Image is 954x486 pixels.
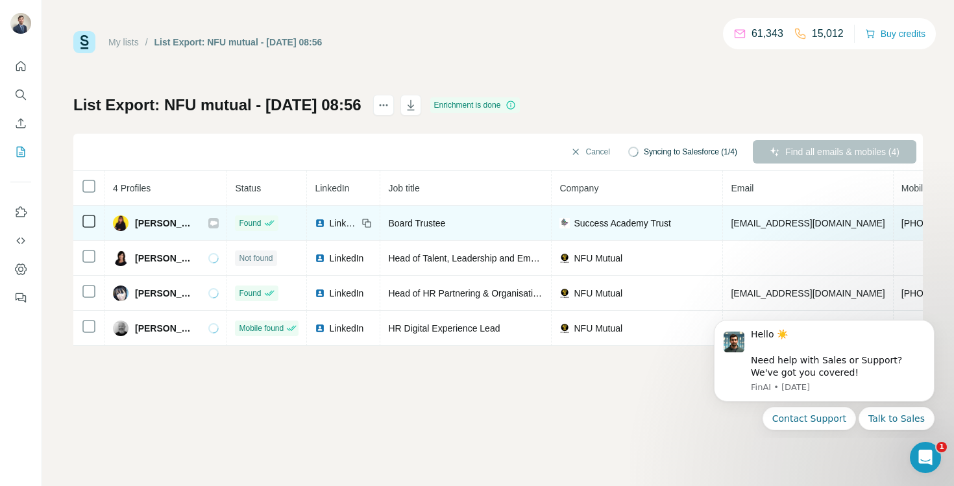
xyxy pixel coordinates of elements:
img: LinkedIn logo [315,253,325,263]
h1: List Export: NFU mutual - [DATE] 08:56 [73,95,361,115]
img: LinkedIn logo [315,218,325,228]
span: Head of HR Partnering & Organisational Change [388,288,584,298]
button: Cancel [561,140,619,164]
button: Quick start [10,55,31,78]
img: Avatar [113,215,128,231]
button: Dashboard [10,258,31,281]
img: LinkedIn logo [315,288,325,298]
span: NFU Mutual [574,322,622,335]
span: Head of Talent, Leadership and Employee Experience [388,253,605,263]
a: My lists [108,37,139,47]
button: Search [10,83,31,106]
span: Board Trustee [388,218,445,228]
span: [EMAIL_ADDRESS][DOMAIN_NAME] [731,218,885,228]
button: actions [373,95,394,115]
span: Mobile [901,183,928,193]
span: [PERSON_NAME] [135,322,195,335]
span: [PERSON_NAME] [135,252,195,265]
span: LinkedIn [329,287,363,300]
span: [EMAIL_ADDRESS][DOMAIN_NAME] [731,288,885,298]
span: Email [731,183,753,193]
span: Company [559,183,598,193]
span: [PERSON_NAME] [135,217,195,230]
button: Use Surfe API [10,229,31,252]
button: Buy credits [865,25,925,43]
button: My lists [10,140,31,164]
span: LinkedIn [329,217,358,230]
img: LinkedIn logo [315,323,325,334]
img: company-logo [559,253,570,263]
button: Use Surfe on LinkedIn [10,200,31,224]
img: company-logo [559,288,570,298]
span: Success Academy Trust [574,217,670,230]
span: Syncing to Salesforce (1/4) [644,146,737,158]
img: Avatar [113,286,128,301]
img: company-logo [559,218,570,228]
img: Surfe Logo [73,31,95,53]
div: Enrichment is done [430,97,520,113]
span: Status [235,183,261,193]
span: Job title [388,183,419,193]
iframe: Intercom live chat [910,442,941,473]
span: HR Digital Experience Lead [388,323,500,334]
span: [PERSON_NAME] [135,287,195,300]
div: List Export: NFU mutual - [DATE] 08:56 [154,36,323,49]
button: Enrich CSV [10,112,31,135]
iframe: Intercom notifications message [694,308,954,438]
span: Found [239,287,261,299]
span: 4 Profiles [113,183,151,193]
span: LinkedIn [315,183,349,193]
img: company-logo [559,323,570,334]
img: Avatar [113,250,128,266]
img: Avatar [113,321,128,336]
button: Feedback [10,286,31,310]
span: Found [239,217,261,229]
span: NFU Mutual [574,252,622,265]
span: LinkedIn [329,252,363,265]
img: Avatar [10,13,31,34]
span: LinkedIn [329,322,363,335]
span: Mobile found [239,322,284,334]
p: 61,343 [752,26,783,42]
p: 15,012 [812,26,844,42]
span: 1 [936,442,947,452]
span: Not found [239,252,273,264]
span: NFU Mutual [574,287,622,300]
li: / [145,36,148,49]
